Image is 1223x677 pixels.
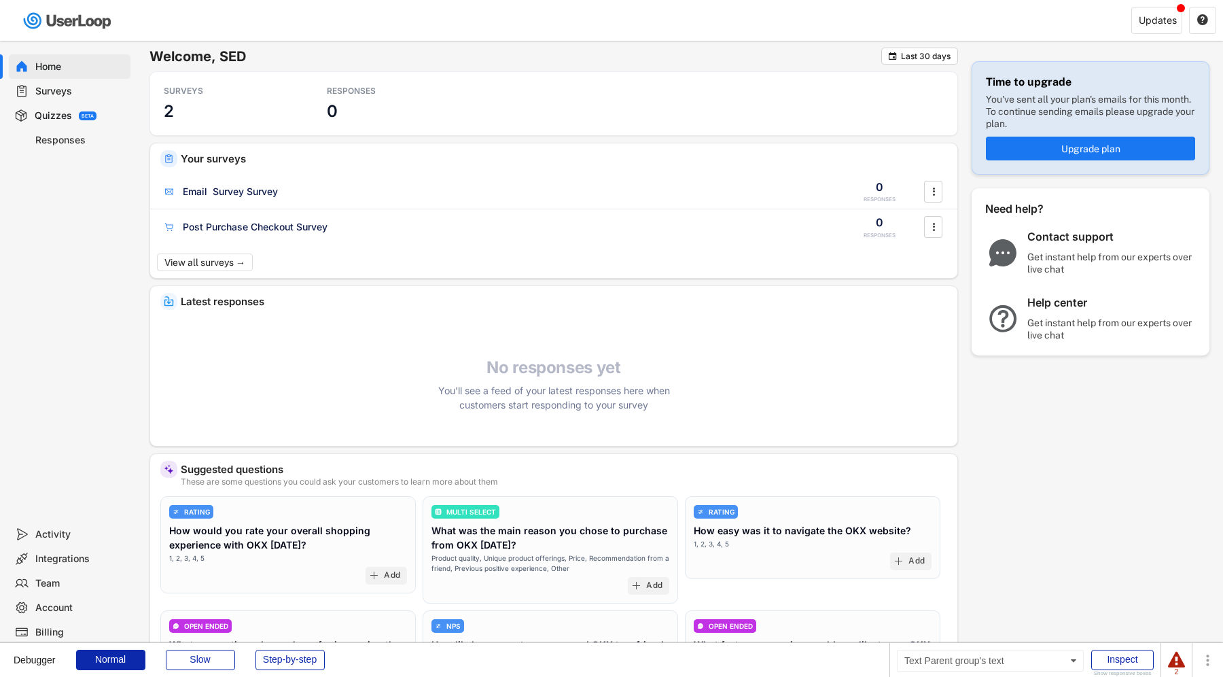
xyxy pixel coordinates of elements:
[181,464,947,474] div: Suggested questions
[82,114,94,118] div: BETA
[255,650,325,670] div: Step-by-step
[646,580,662,591] div: Add
[876,215,883,230] div: 0
[697,508,704,515] img: AdjustIcon.svg
[327,86,449,97] div: RESPONSES
[1091,671,1154,676] div: Show responsive boxes
[181,154,947,164] div: Your surveys
[889,51,897,61] text: 
[887,51,898,61] button: 
[435,623,442,629] img: AdjustIcon.svg
[1027,296,1197,310] div: Help center
[986,75,1071,90] div: Time to upgrade
[876,179,883,194] div: 0
[986,137,1195,160] button: Upgrade plan
[1027,230,1197,244] div: Contact support
[166,650,235,670] div: Slow
[35,85,125,98] div: Surveys
[694,638,932,666] div: What feature or service would you like to see OKX offer in the future?
[1091,650,1154,670] div: Inspect
[932,220,935,234] text: 
[181,478,947,486] div: These are some questions you could ask your customers to learn more about them
[164,101,174,122] h3: 2
[169,638,407,666] div: What suggestions do you have for improving the OKX shopping experience?
[169,553,205,563] div: 1, 2, 3, 4, 5
[164,86,286,97] div: SURVEYS
[183,185,278,198] div: Email Survey Survey
[901,52,951,60] div: Last 30 days
[157,254,253,271] button: View all surveys →
[76,650,145,670] div: Normal
[183,220,327,234] div: Post Purchase Checkout Survey
[35,553,125,566] div: Integrations
[446,623,461,629] div: NPS
[986,93,1195,131] div: You've sent all your plan's emails for this month. To continue sending emails please upgrade your...
[1139,16,1177,25] div: Updates
[435,508,442,515] img: ListMajor.svg
[169,523,407,552] div: How would you rate your overall shopping experience with OKX [DATE]?
[35,134,125,147] div: Responses
[932,184,935,198] text: 
[164,296,174,307] img: IncomingMajor.svg
[446,508,496,515] div: MULTI SELECT
[431,638,669,666] div: How likely are you to recommend OKX to a friend or colleague?
[694,523,911,538] div: How easy was it to navigate the OKX website?
[173,623,179,629] img: ConversationMinor.svg
[897,650,1084,672] div: Text Parent group's text
[908,556,925,567] div: Add
[184,623,228,629] div: OPEN ENDED
[1197,14,1209,27] button: 
[927,217,940,237] button: 
[985,305,1021,332] img: QuestionMarkInverseMajor.svg
[694,539,729,549] div: 1, 2, 3, 4, 5
[20,7,116,35] img: userloop-logo-01.svg
[35,602,125,614] div: Account
[14,643,56,665] div: Debugger
[1168,669,1185,676] div: 2
[35,60,125,73] div: Home
[864,232,896,239] div: RESPONSES
[35,626,125,639] div: Billing
[985,239,1021,266] img: ChatMajor.svg
[327,101,338,122] h3: 0
[864,196,896,203] div: RESPONSES
[431,553,669,574] div: Product quality, Unique product offerings, Price, Recommendation from a friend, Previous positive...
[149,48,881,65] h6: Welcome, SED
[35,109,72,122] div: Quizzes
[709,623,753,629] div: OPEN ENDED
[431,383,676,412] div: You'll see a feed of your latest responses here when customers start responding to your survey
[985,202,1080,216] div: Need help?
[164,464,174,474] img: MagicMajor%20%28Purple%29.svg
[1027,251,1197,275] div: Get instant help from our experts over live chat
[431,523,669,552] div: What was the main reason you chose to purchase from OKX [DATE]?
[697,623,704,629] img: ConversationMinor.svg
[181,296,947,307] div: Latest responses
[173,508,179,515] img: AdjustIcon.svg
[384,570,400,581] div: Add
[709,508,734,515] div: RATING
[431,358,676,378] h4: No responses yet
[35,577,125,590] div: Team
[35,528,125,541] div: Activity
[184,508,210,515] div: RATING
[1197,14,1208,26] text: 
[927,181,940,202] button: 
[1027,317,1197,341] div: Get instant help from our experts over live chat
